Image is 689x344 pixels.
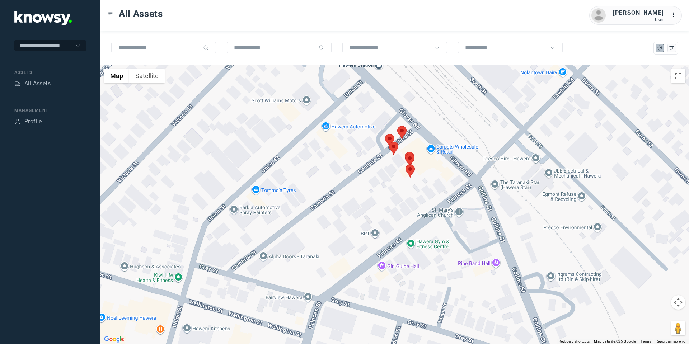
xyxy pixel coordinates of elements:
[108,11,113,16] div: Toggle Menu
[591,8,606,23] img: avatar.png
[203,45,209,51] div: Search
[14,11,72,25] img: Application Logo
[671,69,685,83] button: Toggle fullscreen view
[119,7,163,20] span: All Assets
[129,69,165,83] button: Show satellite imagery
[671,295,685,310] button: Map camera controls
[14,69,86,76] div: Assets
[14,79,51,88] a: AssetsAll Assets
[671,11,680,20] div: :
[319,45,324,51] div: Search
[641,339,651,343] a: Terms
[671,12,679,18] tspan: ...
[613,17,664,22] div: User
[14,118,21,125] div: Profile
[559,339,590,344] button: Keyboard shortcuts
[657,45,663,51] div: Map
[669,45,675,51] div: List
[24,79,51,88] div: All Assets
[671,11,680,19] div: :
[14,107,86,114] div: Management
[24,117,42,126] div: Profile
[102,335,126,344] a: Open this area in Google Maps (opens a new window)
[104,69,129,83] button: Show street map
[594,339,636,343] span: Map data ©2025 Google
[14,80,21,87] div: Assets
[14,117,42,126] a: ProfileProfile
[613,9,664,17] div: [PERSON_NAME]
[671,321,685,335] button: Drag Pegman onto the map to open Street View
[656,339,687,343] a: Report a map error
[102,335,126,344] img: Google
